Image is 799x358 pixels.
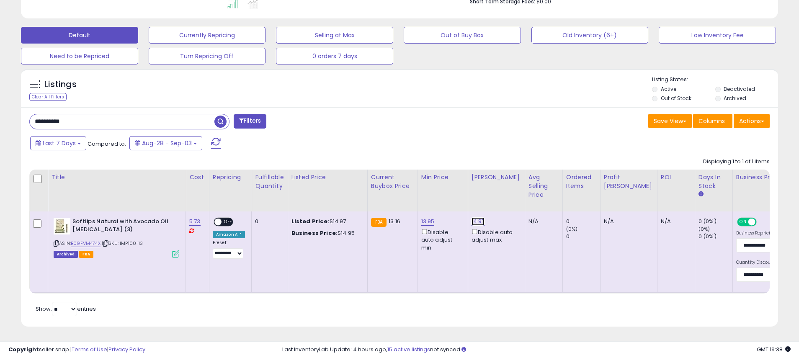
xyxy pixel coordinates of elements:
[142,139,192,147] span: Aug-28 - Sep-03
[54,218,70,234] img: 51GP65yIRuL._SL40_.jpg
[736,260,797,265] label: Quantity Discount Strategy:
[652,76,778,84] p: Listing States:
[44,79,77,90] h5: Listings
[30,136,86,150] button: Last 7 Days
[276,48,393,64] button: 0 orders 7 days
[43,139,76,147] span: Last 7 Days
[661,218,688,225] div: N/A
[291,229,338,237] b: Business Price:
[566,218,600,225] div: 0
[8,345,39,353] strong: Copyright
[387,345,430,353] a: 15 active listings
[291,173,364,182] div: Listed Price
[528,173,559,199] div: Avg Selling Price
[21,48,138,64] button: Need to be Repriced
[234,114,266,129] button: Filters
[421,173,464,182] div: Min Price
[698,173,729,191] div: Days In Stock
[129,136,202,150] button: Aug-28 - Sep-03
[604,173,654,191] div: Profit [PERSON_NAME]
[698,233,732,240] div: 0 (0%)
[88,140,126,148] span: Compared to:
[604,218,651,225] div: N/A
[189,217,201,226] a: 5.73
[404,27,521,44] button: Out of Buy Box
[371,218,387,227] small: FBA
[291,217,330,225] b: Listed Price:
[566,233,600,240] div: 0
[531,27,649,44] button: Old Inventory (6+)
[291,218,361,225] div: $14.97
[698,218,732,225] div: 0 (0%)
[189,173,206,182] div: Cost
[698,226,710,232] small: (0%)
[213,231,245,238] div: Amazon AI *
[389,217,400,225] span: 13.16
[149,48,266,64] button: Turn Repricing Off
[738,219,748,226] span: ON
[149,27,266,44] button: Currently Repricing
[566,226,578,232] small: (0%)
[255,218,281,225] div: 0
[528,218,556,225] div: N/A
[29,93,67,101] div: Clear All Filters
[736,230,797,236] label: Business Repricing Strategy:
[757,345,791,353] span: 2025-09-11 19:38 GMT
[421,217,435,226] a: 13.95
[659,27,776,44] button: Low Inventory Fee
[698,117,725,125] span: Columns
[566,173,597,191] div: Ordered Items
[472,173,521,182] div: [PERSON_NAME]
[734,114,770,128] button: Actions
[724,95,746,102] label: Archived
[255,173,284,191] div: Fulfillable Quantity
[72,345,107,353] a: Terms of Use
[54,251,78,258] span: Listings that have been deleted from Seller Central
[661,173,691,182] div: ROI
[72,218,174,235] b: Softlips Natural with Avocado Oil [MEDICAL_DATA] (3)
[213,173,248,182] div: Repricing
[52,173,182,182] div: Title
[79,251,93,258] span: FBA
[472,217,485,226] a: 14.97
[213,240,245,259] div: Preset:
[661,95,691,102] label: Out of Stock
[421,227,461,252] div: Disable auto adjust min
[755,219,769,226] span: OFF
[282,346,791,354] div: Last InventoryLab Update: 4 hours ago, not synced.
[8,346,145,354] div: seller snap | |
[102,240,143,247] span: | SKU: IMP100-13
[54,218,179,257] div: ASIN:
[276,27,393,44] button: Selling at Max
[108,345,145,353] a: Privacy Policy
[71,240,101,247] a: B09FVM474X
[371,173,414,191] div: Current Buybox Price
[222,219,235,226] span: OFF
[21,27,138,44] button: Default
[724,85,755,93] label: Deactivated
[291,229,361,237] div: $14.95
[472,227,518,244] div: Disable auto adjust max
[648,114,692,128] button: Save View
[36,305,96,313] span: Show: entries
[693,114,732,128] button: Columns
[698,191,704,198] small: Days In Stock.
[661,85,676,93] label: Active
[703,158,770,166] div: Displaying 1 to 1 of 1 items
